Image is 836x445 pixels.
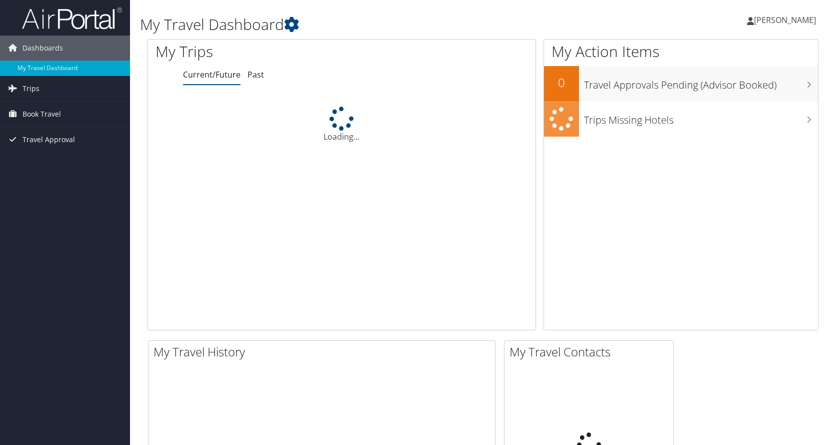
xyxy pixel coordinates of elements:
[22,102,61,127] span: Book Travel
[509,343,673,360] h2: My Travel Contacts
[584,73,818,92] h3: Travel Approvals Pending (Advisor Booked)
[22,76,39,101] span: Trips
[155,41,366,62] h1: My Trips
[22,7,122,30] img: airportal-logo.png
[22,127,75,152] span: Travel Approval
[584,108,818,127] h3: Trips Missing Hotels
[754,15,816,26] span: [PERSON_NAME]
[544,41,818,62] h1: My Action Items
[183,69,240,80] a: Current/Future
[247,69,264,80] a: Past
[544,74,579,91] h2: 0
[153,343,495,360] h2: My Travel History
[544,66,818,101] a: 0Travel Approvals Pending (Advisor Booked)
[148,107,535,143] div: Loading...
[747,5,826,35] a: [PERSON_NAME]
[140,14,597,35] h1: My Travel Dashboard
[544,101,818,137] a: Trips Missing Hotels
[22,36,63,61] span: Dashboards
